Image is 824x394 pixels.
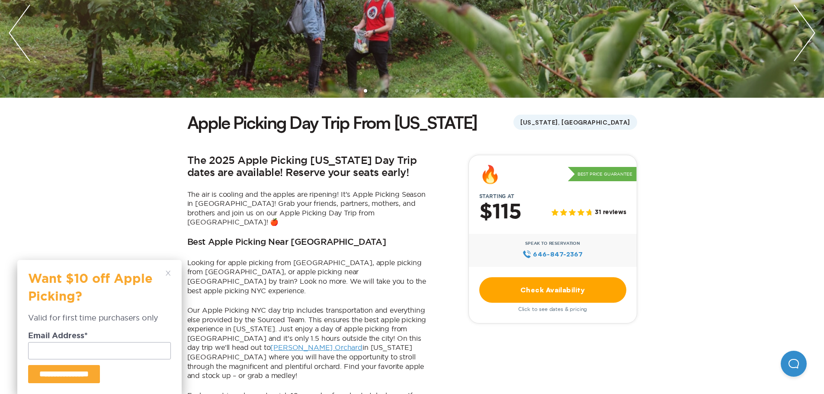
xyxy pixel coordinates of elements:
li: slide item 4 [395,89,398,93]
li: slide item 6 [416,89,419,93]
li: slide item 8 [436,89,440,93]
span: 646‍-847‍-2367 [533,250,583,259]
h2: $115 [479,201,521,224]
span: Click to see dates & pricing [518,306,587,312]
h2: The 2025 Apple Picking [US_STATE] Day Trip dates are available! Reserve your seats early! [187,155,430,179]
p: Best Price Guarantee [568,167,637,182]
li: slide item 5 [405,89,409,93]
span: Speak to Reservation [525,241,580,246]
a: Check Availability [479,277,626,303]
li: slide item 9 [447,89,450,93]
span: Starting at [469,193,525,199]
li: slide item 7 [426,89,430,93]
div: 🔥 [479,166,501,183]
span: 31 reviews [595,209,626,216]
p: Our Apple Picking NYC day trip includes transportation and everything else provided by the Source... [187,306,430,381]
p: Looking for apple picking from [GEOGRAPHIC_DATA], apple picking from [GEOGRAPHIC_DATA], or apple ... [187,258,430,295]
h3: Want $10 off Apple Picking? [28,271,162,312]
iframe: Help Scout Beacon - Open [781,351,807,377]
dt: Email Address [28,332,171,342]
li: slide item 1 [364,89,367,93]
span: Required [84,332,88,340]
span: [US_STATE], [GEOGRAPHIC_DATA] [513,115,637,130]
li: slide item 10 [457,89,461,93]
a: [PERSON_NAME] Orchard [270,343,362,351]
a: 646‍-847‍-2367 [523,250,583,259]
li: slide item 3 [385,89,388,93]
div: Valid for first time purchasers only [28,312,171,332]
h1: Apple Picking Day Trip From [US_STATE] [187,111,478,134]
h3: Best Apple Picking Near [GEOGRAPHIC_DATA] [187,237,386,248]
li: slide item 2 [374,89,378,93]
p: The air is cooling and the apples are ripening! It’s Apple Picking Season in [GEOGRAPHIC_DATA]! G... [187,190,430,227]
